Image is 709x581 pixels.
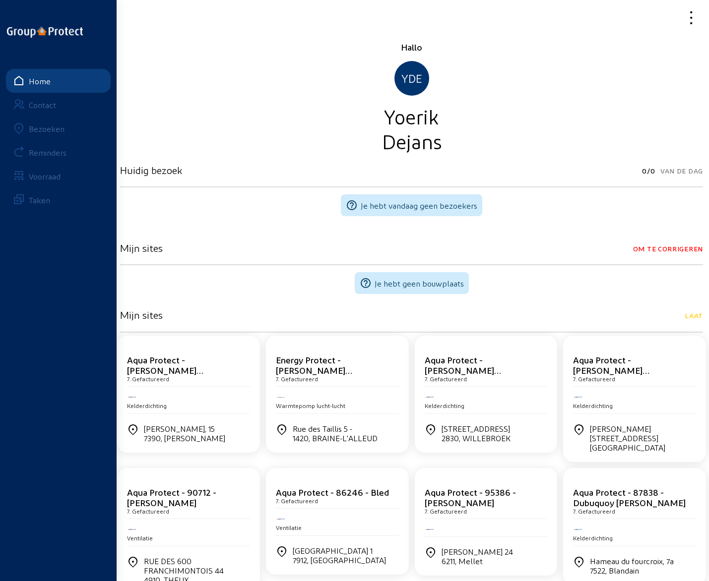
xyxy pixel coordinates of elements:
[361,201,477,210] span: Je hebt vandaag geen bezoekers
[276,402,345,409] span: Warmtepomp lucht-lucht
[442,433,511,443] div: 2830, WILLEBROEK
[144,424,225,443] div: [PERSON_NAME], 15
[276,354,395,386] cam-card-title: Energy Protect - [PERSON_NAME] ([PERSON_NAME]-L'ALLEUD)
[425,528,435,531] img: Aqua Protect
[127,402,167,409] span: Kelderdichting
[276,487,389,497] cam-card-title: Aqua Protect - 86246 - Bled
[590,556,674,575] div: Hameau du fourcroix, 7a
[127,487,216,508] cam-card-title: Aqua Protect - 90712 - [PERSON_NAME]
[425,354,501,386] cam-card-title: Aqua Protect - [PERSON_NAME] (WILLEBROEK)
[276,518,286,521] img: Aqua Protect
[29,195,50,205] div: Taken
[6,69,111,93] a: Home
[29,124,64,133] div: Bezoeken
[425,375,467,382] cam-card-subtitle: 7. Gefactureerd
[127,508,169,515] cam-card-subtitle: 7. Gefactureerd
[276,497,318,504] cam-card-subtitle: 7. Gefactureerd
[642,164,655,178] span: 0/0
[293,424,378,443] div: Rue des Taillis 5 -
[276,375,318,382] cam-card-subtitle: 7. Gefactureerd
[293,555,386,565] div: 7912, [GEOGRAPHIC_DATA]
[127,396,137,399] img: Aqua Protect
[127,375,169,382] cam-card-subtitle: 7. Gefactureerd
[425,508,467,515] cam-card-subtitle: 7. Gefactureerd
[276,396,286,399] img: Energy Protect HVAC
[633,242,703,256] span: Om te corrigeren
[127,354,203,386] cam-card-title: Aqua Protect - [PERSON_NAME] ([PERSON_NAME])
[685,309,703,323] span: Laat
[360,277,372,289] mat-icon: help_outline
[29,172,61,181] div: Voorraad
[29,76,51,86] div: Home
[573,534,613,541] span: Kelderdichting
[375,279,464,288] span: Je hebt geen bouwplaats
[6,164,111,188] a: Voorraad
[120,41,703,53] div: Hallo
[573,354,649,386] cam-card-title: Aqua Protect - [PERSON_NAME] (Gentbrugge)
[127,534,153,541] span: Ventilatie
[573,396,583,399] img: Aqua Protect
[120,104,703,128] div: Yoerik
[394,61,429,96] div: YDE
[573,528,583,531] img: Aqua Protect
[346,199,358,211] mat-icon: help_outline
[425,487,516,508] cam-card-title: Aqua Protect - 95386 - [PERSON_NAME]
[425,396,435,399] img: Aqua Protect
[6,93,111,116] a: Contact
[6,116,111,140] a: Bezoeken
[590,424,696,452] div: [PERSON_NAME][STREET_ADDRESS]
[127,528,137,531] img: Aqua Protect
[590,566,674,575] div: 7522, Blandain
[442,547,513,566] div: [PERSON_NAME] 24
[276,524,302,531] span: Ventilatie
[442,424,511,443] div: [STREET_ADDRESS]
[573,375,615,382] cam-card-subtitle: 7. Gefactureerd
[120,309,163,321] h3: Mijn sites
[573,402,613,409] span: Kelderdichting
[120,164,182,176] h3: Huidig bezoek
[425,402,464,409] span: Kelderdichting
[293,433,378,443] div: 1420, BRAINE-L'ALLEUD
[120,242,163,254] h3: Mijn sites
[29,148,66,157] div: Reminders
[29,100,56,110] div: Contact
[7,27,83,38] img: logo-oneline.png
[442,556,513,566] div: 6211, Mellet
[120,128,703,153] div: Dejans
[573,508,615,515] cam-card-subtitle: 7. Gefactureerd
[6,140,111,164] a: Reminders
[6,188,111,212] a: Taken
[293,546,386,565] div: [GEOGRAPHIC_DATA] 1
[660,164,703,178] span: Van de dag
[590,443,696,452] div: [GEOGRAPHIC_DATA]
[573,487,686,508] cam-card-title: Aqua Protect - 87838 - Dubuquoy [PERSON_NAME]
[144,433,225,443] div: 7390, [PERSON_NAME]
